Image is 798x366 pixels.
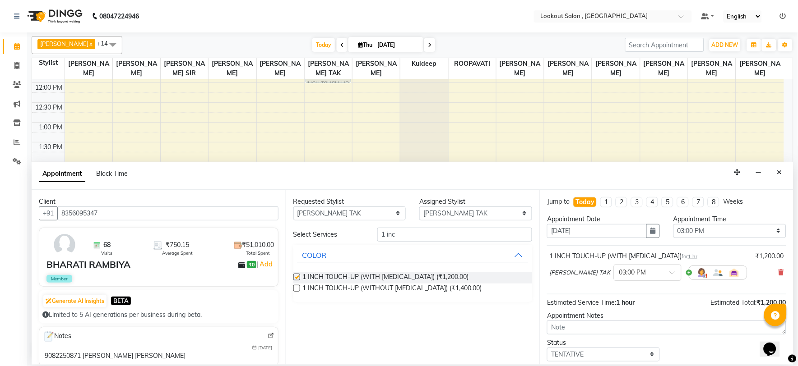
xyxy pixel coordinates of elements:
img: Member.png [713,267,724,278]
span: Appointment [39,166,85,182]
span: Estimated Service Time: [547,298,616,307]
li: 8 [708,197,719,207]
span: Block Time [96,169,128,178]
input: Search by Name/Mobile/Email/Code [57,206,278,220]
div: 12:00 PM [34,83,65,92]
div: Appointment Notes [547,311,786,320]
li: 5 [662,197,673,207]
span: 1 INCH TOUCH-UP (WITH [MEDICAL_DATA]) (₹1,200.00) [303,272,469,284]
span: [DATE] [259,344,273,351]
span: Today [312,38,335,52]
img: avatar [51,232,78,258]
span: ADD NEW [712,41,738,48]
span: Notes [43,331,71,343]
div: Jump to [547,197,570,206]
input: yyyy-mm-dd [547,224,647,238]
span: 1 INCH TOUCH-UP (WITHOUT [MEDICAL_DATA]) (₹1,400.00) [303,284,482,295]
span: +14 [97,40,115,47]
li: 2 [616,197,627,207]
span: [PERSON_NAME] [592,58,640,79]
span: 68 [103,240,111,250]
span: kuldeep [400,58,448,69]
div: Client [39,197,278,206]
span: [PERSON_NAME] [736,58,784,79]
li: 6 [677,197,689,207]
li: 7 [692,197,704,207]
span: Average Spent [162,250,193,256]
div: Select Services [287,230,371,239]
span: 1 hour [616,298,635,307]
div: Status [547,338,660,348]
button: ADD NEW [710,39,741,51]
span: [PERSON_NAME] TAK [549,268,610,277]
img: Interior.png [729,267,740,278]
li: 3 [631,197,643,207]
div: BHARATI RAMBIYA [46,258,130,271]
span: Total Spent [246,250,270,256]
span: 1 hr [688,253,697,260]
button: Close [773,165,786,179]
span: [PERSON_NAME] SIR [161,58,208,79]
div: Appointment Time [673,215,786,224]
img: logo [23,4,85,29]
span: [PERSON_NAME] [113,58,160,79]
span: [PERSON_NAME] [640,58,688,79]
button: COLOR [297,247,529,263]
span: [PERSON_NAME] [40,40,88,47]
span: [PERSON_NAME] TAK [305,58,352,79]
div: Stylist [32,58,65,68]
b: 08047224946 [99,4,139,29]
div: Assigned Stylist [419,197,532,206]
span: Estimated Total: [711,298,757,307]
div: 1:30 PM [37,142,65,152]
span: | [256,259,274,270]
input: Search Appointment [625,38,704,52]
input: 2025-09-04 [375,38,420,52]
iframe: chat widget [760,330,789,357]
span: ₹1,200.00 [757,298,786,307]
span: [PERSON_NAME] [544,58,592,79]
span: [PERSON_NAME] [209,58,256,79]
span: Visits [101,250,112,256]
span: [PERSON_NAME] [496,58,544,79]
div: COLOR [302,250,327,261]
span: Member [46,275,72,283]
div: Today [575,197,594,207]
div: Weeks [723,197,743,206]
li: 1 [600,197,612,207]
button: Generate AI Insights [43,295,107,307]
span: [PERSON_NAME] [65,58,112,79]
li: 4 [646,197,658,207]
img: Hairdresser.png [696,267,707,278]
a: x [88,40,93,47]
span: ROOPAVATI [449,58,496,69]
span: BETA [111,297,131,305]
span: ₹0 [247,261,256,268]
div: Limited to 5 AI generations per business during beta. [42,310,275,320]
div: ₹1,200.00 [756,252,784,261]
span: [PERSON_NAME] [353,58,400,79]
div: Appointment Date [547,215,660,224]
div: 1:00 PM [37,123,65,132]
div: 1 INCH TOUCH-UP (WITH [MEDICAL_DATA]) [549,252,697,261]
span: ₹51,010.00 [242,240,274,250]
div: Requested Stylist [293,197,406,206]
span: [PERSON_NAME] [688,58,736,79]
small: for [682,253,697,260]
button: +91 [39,206,58,220]
a: Add [258,259,274,270]
span: [PERSON_NAME] [257,58,304,79]
div: 12:30 PM [34,103,65,112]
span: Thu [356,41,375,48]
div: 9082250871 [PERSON_NAME] [PERSON_NAME] [45,351,186,361]
input: Search by service name [377,228,532,242]
span: ₹750.15 [166,240,189,250]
